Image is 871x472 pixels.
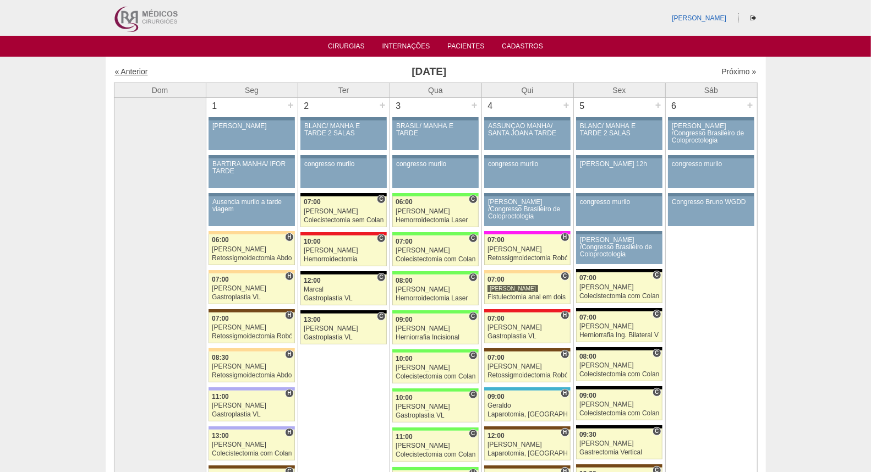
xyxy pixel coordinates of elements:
[209,352,294,382] a: H 08:30 [PERSON_NAME] Retossigmoidectomia Abdominal VL
[576,196,662,226] a: congresso murilo
[212,255,292,262] div: Retossigmoidectomia Abdominal VL
[484,309,570,312] div: Key: Assunção
[209,117,294,120] div: Key: Aviso
[469,312,477,321] span: Consultório
[269,64,589,80] h3: [DATE]
[300,314,386,344] a: C 13:00 [PERSON_NAME] Gastroplastia VL
[396,295,475,302] div: Hemorroidectomia Laser
[304,123,383,137] div: BLANC/ MANHÃ E TARDE 2 SALAS
[392,349,478,353] div: Key: Brasil
[396,238,413,245] span: 07:00
[396,433,413,441] span: 11:00
[580,161,659,168] div: [PERSON_NAME] 12h
[392,392,478,422] a: C 10:00 [PERSON_NAME] Gastroplastia VL
[576,425,662,429] div: Key: Blanc
[487,354,505,361] span: 07:00
[390,98,407,114] div: 3
[212,276,229,283] span: 07:00
[484,312,570,343] a: H 07:00 [PERSON_NAME] Gastroplastia VL
[484,387,570,391] div: Key: Neomater
[392,467,478,470] div: Key: Brasil
[396,325,475,332] div: [PERSON_NAME]
[300,196,386,227] a: C 07:00 [PERSON_NAME] Colecistectomia sem Colangiografia VL
[666,98,683,114] div: 6
[653,271,661,279] span: Consultório
[396,355,413,363] span: 10:00
[392,431,478,462] a: C 11:00 [PERSON_NAME] Colecistectomia com Colangiografia VL
[579,401,659,408] div: [PERSON_NAME]
[392,388,478,392] div: Key: Brasil
[561,350,569,359] span: Hospital
[487,432,505,440] span: 12:00
[392,158,478,188] a: congresso murilo
[484,120,570,150] a: ASSUNÇÃO MANHÃ/ SANTA JOANA TARDE
[488,123,567,137] div: ASSUNÇÃO MANHÃ/ SANTA JOANA TARDE
[481,83,573,97] th: Qui
[576,464,662,468] div: Key: Santa Joana
[300,235,386,266] a: C 10:00 [PERSON_NAME] Hemorroidectomia
[392,310,478,314] div: Key: Brasil
[209,155,294,158] div: Key: Aviso
[209,120,294,150] a: [PERSON_NAME]
[576,347,662,350] div: Key: Blanc
[580,199,659,206] div: congresso murilo
[484,391,570,421] a: H 09:00 Geraldo Laparotomia, [GEOGRAPHIC_DATA], Drenagem, Bridas VL
[304,217,384,224] div: Colecistectomia sem Colangiografia VL
[470,98,479,112] div: +
[304,247,384,254] div: [PERSON_NAME]
[392,427,478,431] div: Key: Brasil
[576,350,662,381] a: C 08:00 [PERSON_NAME] Colecistectomia com Colangiografia VL
[396,412,475,419] div: Gastroplastia VL
[484,348,570,352] div: Key: Santa Joana
[487,255,567,262] div: Retossigmoidectomia Robótica
[304,256,384,263] div: Hemorroidectomia
[484,193,570,196] div: Key: Aviso
[484,117,570,120] div: Key: Aviso
[212,315,229,322] span: 07:00
[487,294,567,301] div: Fistulectomia anal em dois tempos
[212,402,292,409] div: [PERSON_NAME]
[212,324,292,331] div: [PERSON_NAME]
[304,334,384,341] div: Gastroplastia VL
[396,161,475,168] div: congresso murilo
[668,193,754,196] div: Key: Aviso
[579,332,659,339] div: Herniorrafia Ing. Bilateral VL
[285,311,293,320] span: Hospital
[561,272,569,281] span: Consultório
[482,98,499,114] div: 4
[209,387,294,391] div: Key: Christóvão da Gama
[484,270,570,273] div: Key: Bartira
[573,83,665,97] th: Sex
[285,428,293,437] span: Hospital
[574,98,591,114] div: 5
[209,193,294,196] div: Key: Aviso
[392,117,478,120] div: Key: Aviso
[392,120,478,150] a: BRASIL/ MANHÃ E TARDE
[209,348,294,352] div: Key: Bartira
[377,234,385,243] span: Consultório
[285,272,293,281] span: Hospital
[484,158,570,188] a: congresso murilo
[576,117,662,120] div: Key: Aviso
[561,311,569,320] span: Hospital
[206,83,298,97] th: Seg
[285,233,293,242] span: Hospital
[392,193,478,196] div: Key: Brasil
[487,363,567,370] div: [PERSON_NAME]
[469,351,477,360] span: Consultório
[209,465,294,469] div: Key: Santa Joana
[653,388,661,397] span: Consultório
[209,309,294,312] div: Key: Santa Joana
[209,234,294,265] a: H 06:00 [PERSON_NAME] Retossigmoidectomia Abdominal VL
[469,273,477,282] span: Consultório
[392,314,478,344] a: C 09:00 [PERSON_NAME] Herniorrafia Incisional
[212,285,292,292] div: [PERSON_NAME]
[285,350,293,359] span: Hospital
[579,362,659,369] div: [PERSON_NAME]
[487,441,567,448] div: [PERSON_NAME]
[562,98,571,112] div: +
[300,310,386,314] div: Key: Blanc
[396,364,475,371] div: [PERSON_NAME]
[487,333,567,340] div: Gastroplastia VL
[209,270,294,273] div: Key: Bartira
